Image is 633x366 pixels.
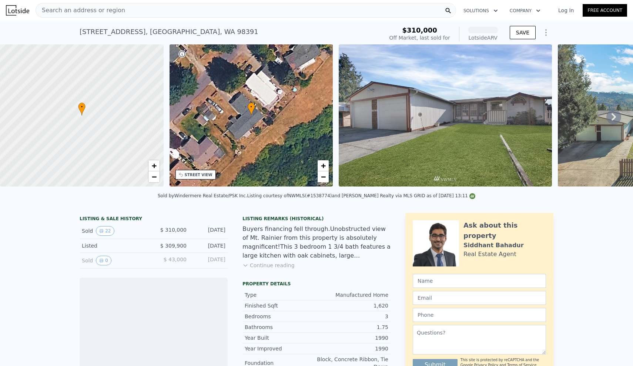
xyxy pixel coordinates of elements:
img: NWMLS Logo [469,193,475,199]
span: + [151,161,156,170]
div: Bathrooms [245,323,316,331]
div: Year Built [245,334,316,342]
div: 1990 [316,334,388,342]
div: Sold by Windermere Real Estate/PSK Inc . [158,193,247,198]
a: Zoom out [318,171,329,182]
button: SAVE [510,26,536,39]
div: Sold [82,226,148,236]
div: Real Estate Agent [463,250,516,259]
span: + [321,161,326,170]
div: STREET VIEW [185,172,212,178]
div: • [248,103,255,115]
img: Sale: 125591727 Parcel: 100687509 [339,44,552,187]
span: − [321,172,326,181]
div: [DATE] [192,256,225,265]
span: Search an address or region [36,6,125,15]
div: [STREET_ADDRESS] , [GEOGRAPHIC_DATA] , WA 98391 [80,27,258,37]
div: Property details [242,281,391,287]
div: Off Market, last sold for [389,34,450,41]
div: Finished Sqft [245,302,316,309]
button: View historical data [96,226,114,236]
div: Ask about this property [463,220,546,241]
a: Zoom out [148,171,160,182]
div: Listing courtesy of NWMLS (#1538774) and [PERSON_NAME] Realty via MLS GRID as of [DATE] 13:11 [247,193,475,198]
div: Year Improved [245,345,316,352]
img: Lotside [6,5,29,16]
div: LISTING & SALE HISTORY [80,216,228,223]
div: Bedrooms [245,313,316,320]
div: [DATE] [192,226,225,236]
div: Listed [82,242,148,249]
span: − [151,172,156,181]
span: $ 310,000 [160,227,187,233]
button: Company [504,4,546,17]
a: Free Account [583,4,627,17]
span: $ 309,900 [160,243,187,249]
button: View historical data [96,256,111,265]
div: • [78,103,86,115]
div: 1.75 [316,323,388,331]
div: [DATE] [192,242,225,249]
span: • [78,104,86,110]
div: Listing Remarks (Historical) [242,216,391,222]
div: 1,620 [316,302,388,309]
button: Show Options [539,25,553,40]
div: Siddhant Bahadur [463,241,524,250]
button: Solutions [458,4,504,17]
div: Manufactured Home [316,291,388,299]
div: Sold [82,256,148,265]
input: Name [413,274,546,288]
input: Phone [413,308,546,322]
a: Zoom in [318,160,329,171]
div: Buyers financing fell through.Unobstructed view of Mt. Rainier from this property is absolutely m... [242,225,391,260]
a: Zoom in [148,160,160,171]
a: Log In [549,7,583,14]
button: Continue reading [242,262,295,269]
span: $310,000 [402,26,437,34]
div: 3 [316,313,388,320]
div: 1990 [316,345,388,352]
div: Lotside ARV [468,34,498,41]
div: Type [245,291,316,299]
span: • [248,104,255,110]
span: $ 43,000 [164,256,187,262]
input: Email [413,291,546,305]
